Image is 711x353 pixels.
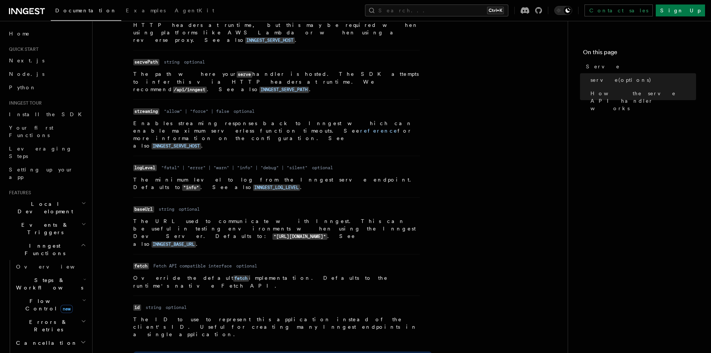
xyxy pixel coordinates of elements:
[55,7,117,13] span: Documentation
[159,206,174,212] dd: string
[9,71,44,77] span: Node.js
[161,165,308,171] dd: "fatal" | "error" | "warn" | "info" | "debug" | "silent"
[51,2,121,21] a: Documentation
[133,6,420,44] p: The domain host of your application, protocol, e.g. . The SDK attempts to infer this via HTTP hea...
[583,48,696,60] h4: On this page
[6,190,31,196] span: Features
[152,241,196,248] code: INNGEST_BASE_URL
[9,58,44,64] span: Next.js
[656,4,705,16] a: Sign Up
[16,264,93,270] span: Overview
[6,239,88,260] button: Inngest Functions
[6,142,88,163] a: Leveraging Steps
[133,120,420,150] p: Enables streaming responses back to Inngest which can enable maximum serverless function timeouts...
[133,316,420,338] p: The ID to use to represent this application instead of the client's ID. Useful for creating many ...
[13,294,88,315] button: Flow Controlnew
[184,59,205,65] dd: optional
[152,143,201,149] a: INNGEST_SERVE_HOST
[121,2,170,20] a: Examples
[133,108,159,115] code: streaming
[590,76,652,84] span: serve(options)
[583,60,696,73] a: Serve
[6,163,88,184] a: Setting up your app
[590,90,696,112] span: How the serve API handler works
[175,7,214,13] span: AgentKit
[6,197,88,218] button: Local Development
[6,121,88,142] a: Your first Functions
[146,304,161,310] dd: string
[237,71,252,78] code: serve
[272,233,327,240] code: "[URL][DOMAIN_NAME]"
[9,125,53,138] span: Your first Functions
[133,217,420,248] p: The URL used to communicate with Inngest. This can be useful in testing environments when using t...
[6,221,81,236] span: Events & Triggers
[60,305,73,313] span: new
[234,108,255,114] dd: optional
[9,84,36,90] span: Python
[245,37,295,43] a: INNGEST_SERVE_HOST
[170,2,219,20] a: AgentKit
[13,276,83,291] span: Steps & Workflows
[13,315,88,336] button: Errors & Retries
[554,6,572,15] button: Toggle dark mode
[13,336,88,350] button: Cancellation
[9,111,86,117] span: Install the SDK
[126,7,166,13] span: Examples
[133,176,420,191] p: The minimum level to log from the Inngest serve endpoint. Defaults to . See also .
[6,100,42,106] span: Inngest tour
[13,297,82,312] span: Flow Control
[6,67,88,81] a: Node.js
[133,70,420,93] p: The path where your handler is hosted. The SDK attempts to infer this via HTTP headers at runtime...
[133,304,141,311] code: id
[253,184,300,190] a: INNGEST_LOG_LEVEL
[6,54,88,67] a: Next.js
[6,27,88,40] a: Home
[133,263,149,269] code: fetch
[6,108,88,121] a: Install the SDK
[13,318,81,333] span: Errors & Retries
[164,108,229,114] dd: "allow" | "force" | false
[6,242,81,257] span: Inngest Functions
[6,46,38,52] span: Quick start
[365,4,508,16] button: Search...Ctrl+K
[173,87,207,93] code: /api/inngest
[164,59,180,65] dd: string
[259,87,309,93] code: INNGEST_SERVE_PATH
[6,200,81,215] span: Local Development
[245,37,295,44] code: INNGEST_SERVE_HOST
[586,63,620,70] span: Serve
[233,275,249,281] a: fetch
[13,273,88,294] button: Steps & Workflows
[182,185,200,191] code: "info"
[587,87,696,115] a: How the serve API handler works
[133,59,159,65] code: servePath
[236,263,257,269] dd: optional
[253,185,300,191] code: INNGEST_LOG_LEVEL
[487,7,504,14] kbd: Ctrl+K
[360,128,397,134] a: reference
[13,260,88,273] a: Overview
[6,218,88,239] button: Events & Triggers
[6,81,88,94] a: Python
[153,263,232,269] dd: Fetch API compatible interface
[13,339,78,347] span: Cancellation
[133,165,157,171] code: logLevel
[259,86,309,92] a: INNGEST_SERVE_PATH
[9,146,72,159] span: Leveraging Steps
[587,73,696,87] a: serve(options)
[9,30,30,37] span: Home
[133,206,154,213] code: baseUrl
[152,241,196,247] a: INNGEST_BASE_URL
[166,304,187,310] dd: optional
[9,167,73,180] span: Setting up your app
[312,165,333,171] dd: optional
[584,4,653,16] a: Contact sales
[179,206,200,212] dd: optional
[133,274,420,289] p: Override the default implementation. Defaults to the runtime's native Fetch API.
